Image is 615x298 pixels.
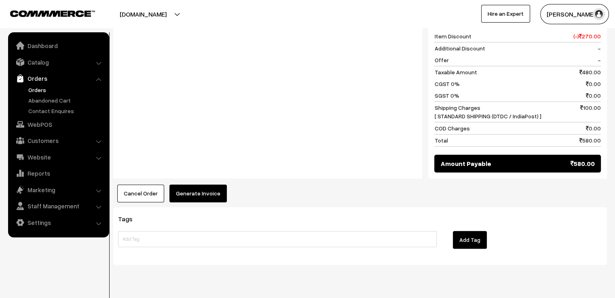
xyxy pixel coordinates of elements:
span: Additional Discount [434,44,485,52]
a: Settings [10,215,106,230]
span: SGST 0% [434,91,459,100]
a: Hire an Expert [481,5,530,23]
button: Add Tag [453,231,487,249]
a: Reports [10,166,106,180]
span: - [598,44,601,52]
span: 0.00 [586,91,601,100]
button: [PERSON_NAME] [540,4,609,24]
span: Tags [118,215,142,223]
span: Taxable Amount [434,68,477,76]
a: Orders [26,86,106,94]
a: Contact Enquires [26,107,106,115]
input: Add Tag [118,231,437,247]
a: Dashboard [10,38,106,53]
span: (-) 270.00 [573,32,601,40]
a: Customers [10,133,106,148]
span: 580.00 [579,136,601,145]
span: 580.00 [571,159,595,168]
button: Generate Invoice [169,185,227,202]
span: CGST 0% [434,80,459,88]
a: Catalog [10,55,106,69]
a: Abandoned Cart [26,96,106,105]
a: Orders [10,71,106,86]
span: 0.00 [586,124,601,132]
span: 0.00 [586,80,601,88]
span: Shipping Charges [ STANDARD SHIPPING (DTDC / IndiaPost) ] [434,103,541,120]
img: COMMMERCE [10,10,95,17]
span: Item Discount [434,32,471,40]
a: WebPOS [10,117,106,132]
a: Marketing [10,183,106,197]
span: COD Charges [434,124,469,132]
span: 480.00 [579,68,601,76]
span: - [598,56,601,64]
img: user [593,8,605,20]
a: Staff Management [10,199,106,213]
button: [DOMAIN_NAME] [91,4,195,24]
span: Offer [434,56,448,64]
a: Website [10,150,106,164]
a: COMMMERCE [10,8,81,18]
span: 100.00 [580,103,601,120]
span: Total [434,136,448,145]
button: Cancel Order [117,185,164,202]
span: Amount Payable [440,159,491,168]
